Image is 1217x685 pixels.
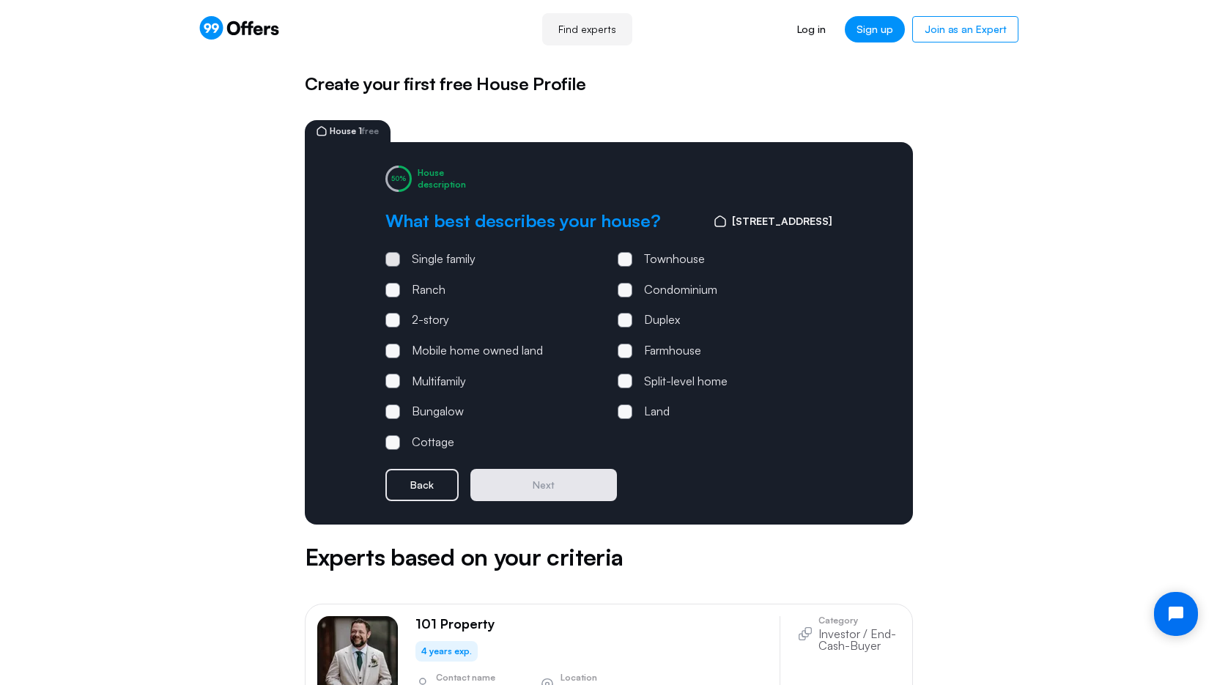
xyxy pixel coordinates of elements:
[818,616,900,625] p: Category
[561,673,730,682] p: Location
[732,213,832,229] span: [STREET_ADDRESS]
[412,372,466,391] div: Multifamily
[330,127,379,136] span: House 1
[470,469,617,501] button: Next
[412,311,449,330] div: 2-story
[845,16,905,42] a: Sign up
[412,402,464,421] div: Bungalow
[412,281,445,300] div: Ranch
[412,250,476,269] div: Single family
[415,616,495,632] p: 101 Property
[644,281,717,300] div: Condominium
[305,70,913,97] h5: Create your first free House Profile
[385,210,661,232] h2: What best describes your house?
[436,673,528,682] p: Contact name
[644,402,670,421] div: Land
[1142,580,1210,648] iframe: Tidio Chat
[305,539,913,574] h5: Experts based on your criteria
[542,13,632,45] a: Find experts
[912,16,1018,42] a: Join as an Expert
[412,433,454,452] div: Cottage
[818,628,900,651] p: Investor / End-Cash-Buyer
[385,469,459,501] button: Back
[644,372,728,391] div: Split-level home
[412,341,543,360] div: Mobile home owned land
[644,250,705,269] div: Townhouse
[362,125,379,136] span: free
[644,311,680,330] div: Duplex
[415,641,478,662] div: 4 years exp.
[644,341,701,360] div: Farmhouse
[785,16,837,42] a: Log in
[418,167,466,190] div: House description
